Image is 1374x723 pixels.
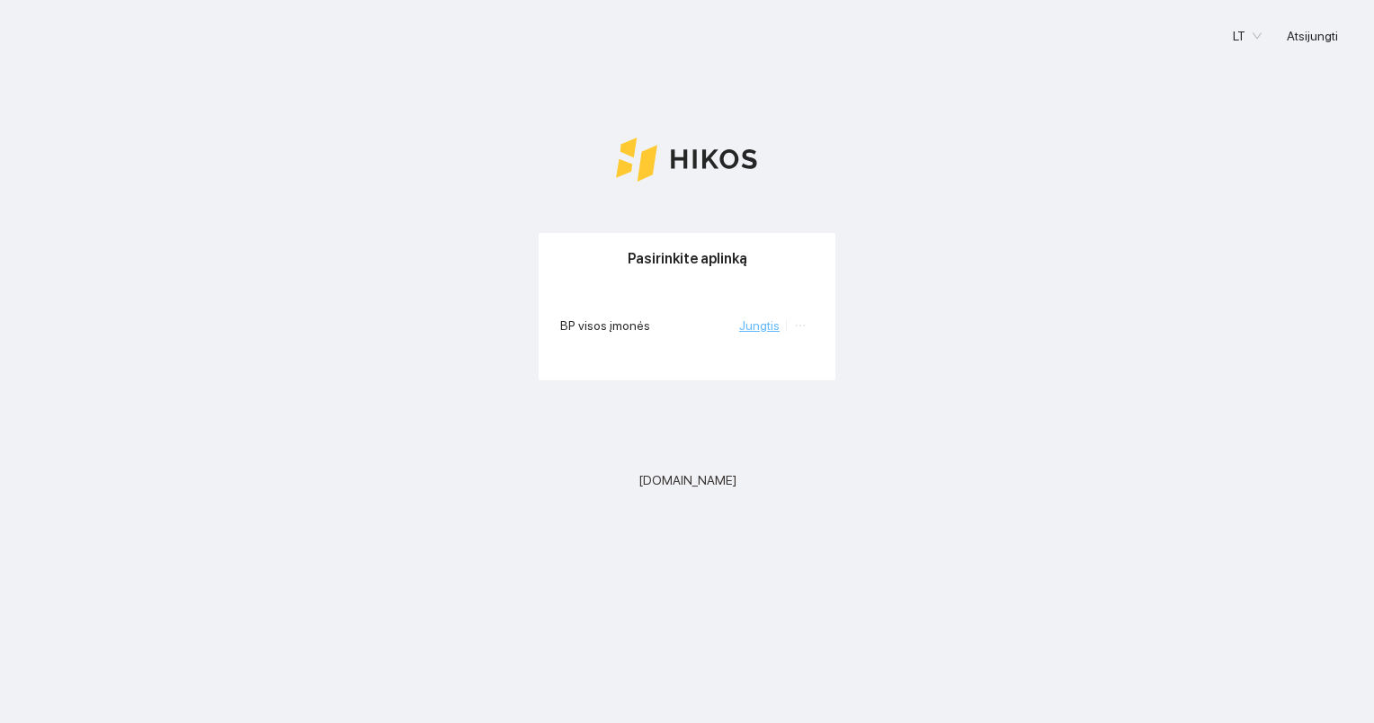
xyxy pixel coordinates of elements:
[560,305,814,346] li: BP visos įmonės
[638,470,736,490] span: [DOMAIN_NAME]
[1233,22,1262,49] span: LT
[1272,22,1352,50] button: Atsijungti
[560,233,814,284] div: Pasirinkite aplinką
[794,319,807,332] span: ellipsis
[739,318,780,333] a: Jungtis
[1287,26,1338,46] span: Atsijungti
